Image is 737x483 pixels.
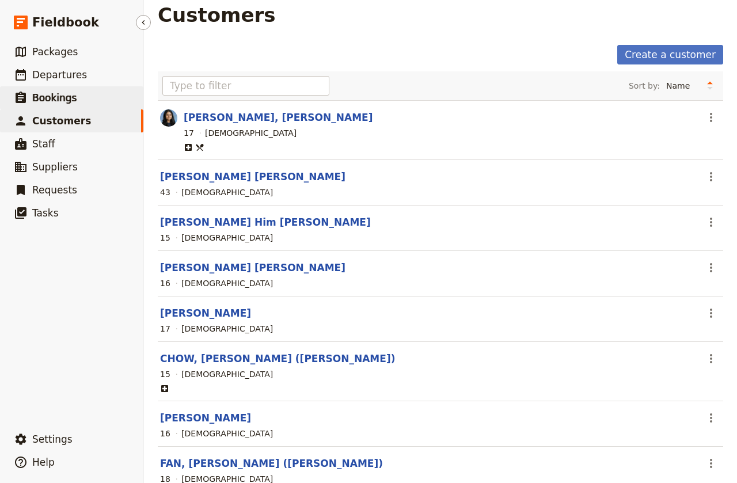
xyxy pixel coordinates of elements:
span: Suppliers [32,161,78,173]
span: Tasks [32,207,59,219]
a: [PERSON_NAME] [PERSON_NAME] [160,262,345,273]
span: Sort by: [629,80,660,92]
a: [PERSON_NAME], [PERSON_NAME] [184,112,373,123]
span: Fieldbook [32,14,99,31]
div: 17 [184,127,194,139]
span: Staff [32,138,55,150]
span: Settings [32,433,73,445]
input: Type to filter [162,76,329,96]
div: 17 [160,323,170,334]
div: [DEMOGRAPHIC_DATA] [181,187,273,198]
span: Help [32,457,55,468]
button: Actions [701,454,721,473]
div: [DEMOGRAPHIC_DATA] [181,428,273,439]
button: Hide menu [136,15,151,30]
img: Profile [160,109,177,127]
a: [PERSON_NAME] [160,412,251,424]
div: 15 [160,232,170,244]
span: Requests [32,184,77,196]
div: [DEMOGRAPHIC_DATA] [181,323,273,334]
button: Actions [701,349,721,368]
span: Departures [32,69,87,81]
button: Change sort direction [701,77,719,94]
a: Create a customer [617,45,723,64]
span: Packages [32,46,78,58]
a: FAN, [PERSON_NAME] ([PERSON_NAME]) [160,458,383,469]
a: [PERSON_NAME] Him [PERSON_NAME] [160,216,371,228]
div: 16 [160,428,170,439]
select: Sort by: [661,77,701,94]
div: [DEMOGRAPHIC_DATA] [181,232,273,244]
button: Actions [701,167,721,187]
a: [PERSON_NAME] [160,307,251,319]
a: CHOW, [PERSON_NAME] ([PERSON_NAME]) [160,353,395,364]
div: [DEMOGRAPHIC_DATA] [205,127,297,139]
div: 15 [160,368,170,380]
div: [DEMOGRAPHIC_DATA] [181,277,273,289]
span: Bookings [32,92,77,104]
button: Actions [701,108,721,127]
span: Customers [32,115,91,127]
div: [DEMOGRAPHIC_DATA] [181,368,273,380]
button: Actions [701,212,721,232]
h1: Customers [158,3,276,26]
button: Actions [701,258,721,277]
a: [PERSON_NAME] [PERSON_NAME] [160,171,345,182]
button: Actions [701,303,721,323]
div: 43 [160,187,170,198]
div: 16 [160,277,170,289]
button: Actions [701,408,721,428]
